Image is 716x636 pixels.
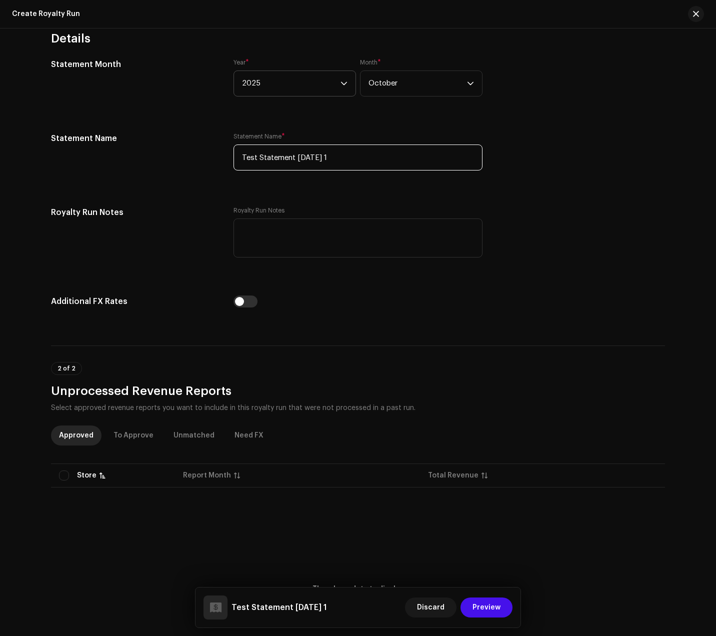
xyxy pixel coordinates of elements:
span: Preview [472,597,500,617]
h5: Royalty Run Notes [51,206,217,218]
div: dropdown trigger [340,71,347,96]
p: Select approved revenue reports you want to include in this royalty run that were not processed i... [51,399,665,413]
div: There's no data to display [312,584,404,594]
div: dropdown trigger [467,71,474,96]
h5: Additional FX Rates [51,295,217,307]
div: Unmatched [173,425,214,445]
div: Need FX [234,425,263,445]
input: Enter Statement Name; e.g., 2015 Jan Royalties [233,144,482,170]
h5: Statement Month [51,58,217,70]
label: Month [360,58,381,66]
h5: Statement Name [51,132,217,144]
label: Royalty Run Notes [233,206,284,214]
h3: Details [51,30,665,46]
label: Statement Name [233,132,285,140]
label: Year [233,58,249,66]
span: 2025 [242,71,340,96]
h5: Test Statement October 2025 1 [231,601,327,613]
h3: Unprocessed Revenue Reports [51,383,665,399]
span: Discard [417,597,444,617]
button: Discard [405,597,456,617]
span: October [368,71,467,96]
button: Preview [460,597,512,617]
